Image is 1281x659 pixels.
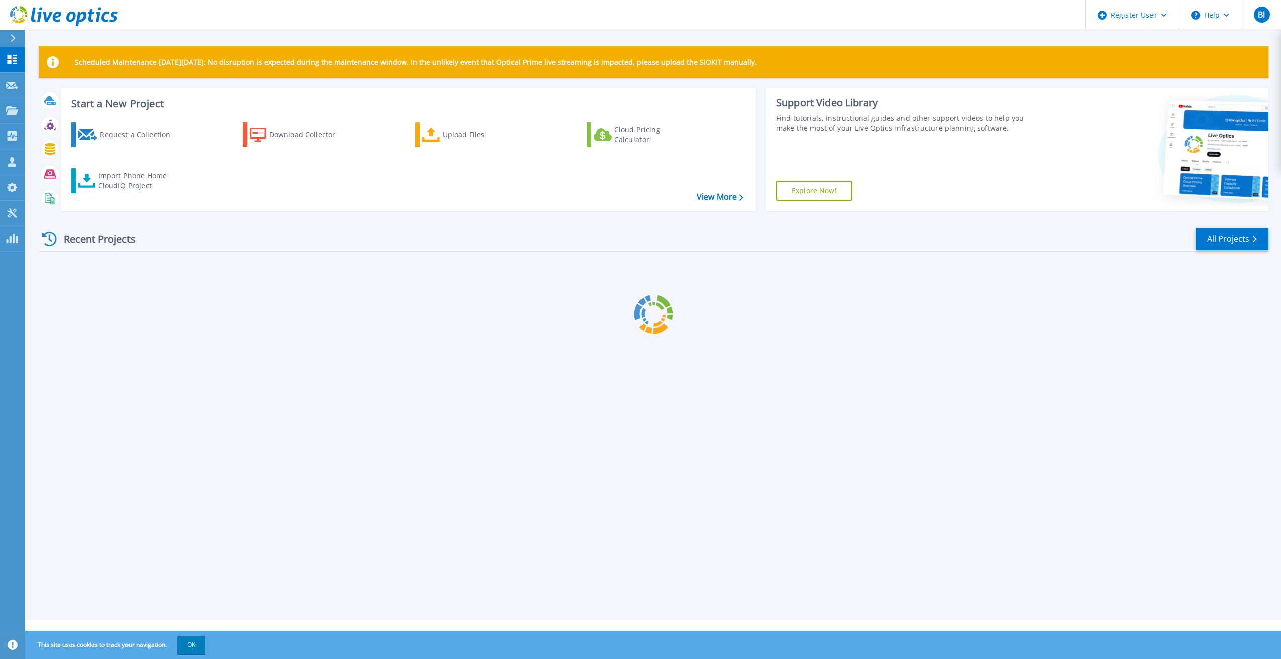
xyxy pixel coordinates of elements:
a: Upload Files [415,122,527,147]
div: Cloud Pricing Calculator [614,125,695,145]
div: Import Phone Home CloudIQ Project [98,171,177,191]
div: Request a Collection [100,125,180,145]
a: Request a Collection [71,122,183,147]
div: Download Collector [269,125,349,145]
button: OK [177,636,205,654]
a: Download Collector [243,122,355,147]
a: All Projects [1196,228,1268,250]
span: This site uses cookies to track your navigation. [28,636,205,654]
a: Explore Now! [776,181,852,201]
a: View More [697,192,743,202]
h3: Start a New Project [71,98,743,109]
div: Recent Projects [39,227,149,251]
a: Cloud Pricing Calculator [587,122,699,147]
p: Scheduled Maintenance [DATE][DATE]: No disruption is expected during the maintenance window. In t... [75,58,757,66]
div: Find tutorials, instructional guides and other support videos to help you make the most of your L... [776,113,1036,133]
div: Support Video Library [776,96,1036,109]
div: Upload Files [443,125,523,145]
span: BI [1258,11,1265,19]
